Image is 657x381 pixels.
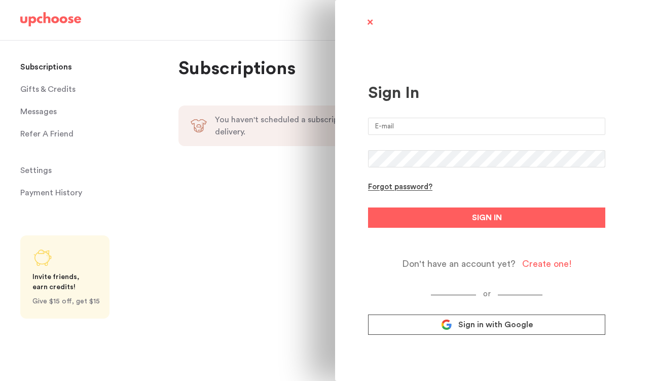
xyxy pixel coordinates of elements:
[368,83,605,102] div: Sign In
[368,315,605,335] a: Sign in with Google
[368,118,605,135] input: E-mail
[458,320,533,330] span: Sign in with Google
[368,183,432,192] div: Forgot password?
[476,290,498,298] span: or
[402,258,516,270] span: Don't have an account yet?
[368,207,605,228] button: SIGN IN
[522,258,572,270] div: Create one!
[472,212,502,224] span: SIGN IN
